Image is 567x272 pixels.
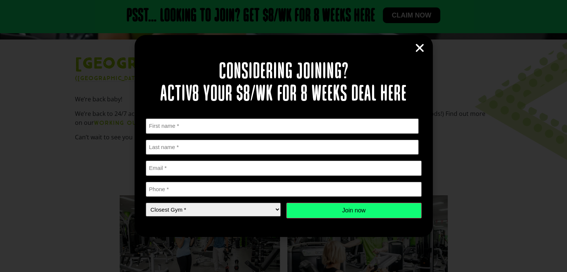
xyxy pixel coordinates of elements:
input: Email * [146,161,422,176]
input: Join now [286,203,422,218]
h2: Considering joining? Activ8 your $8/wk for 8 weeks deal here [146,61,422,106]
input: First name * [146,118,419,134]
a: Close [414,42,425,54]
input: Last name * [146,140,419,155]
input: Phone * [146,182,422,197]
